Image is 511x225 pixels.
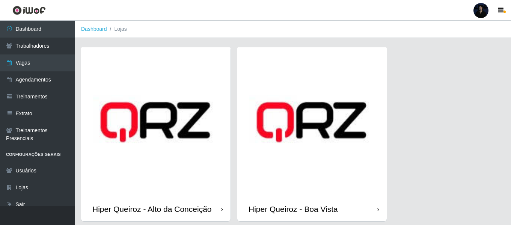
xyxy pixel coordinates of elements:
div: Hiper Queiroz - Alto da Conceição [92,204,212,214]
img: CoreUI Logo [12,6,46,15]
a: Hiper Queiroz - Alto da Conceição [81,47,231,221]
a: Dashboard [81,26,107,32]
img: cardImg [237,47,387,197]
a: Hiper Queiroz - Boa Vista [237,47,387,221]
li: Lojas [107,25,127,33]
img: cardImg [81,47,231,197]
nav: breadcrumb [75,21,511,38]
div: Hiper Queiroz - Boa Vista [249,204,338,214]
